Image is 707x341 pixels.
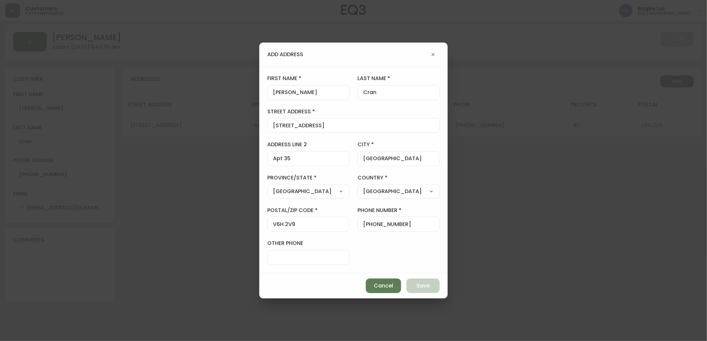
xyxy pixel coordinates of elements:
label: province/state [267,174,350,181]
label: first name [267,75,350,82]
label: phone number [357,207,440,214]
label: postal/zip code [267,207,350,214]
h4: add address [267,51,303,58]
label: country [357,174,440,181]
span: Cancel [374,282,393,289]
label: other phone [267,240,350,247]
button: Cancel [366,279,401,293]
label: city [357,141,440,148]
label: address line 2 [267,141,350,148]
label: last name [357,75,440,82]
label: street address [267,108,440,115]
